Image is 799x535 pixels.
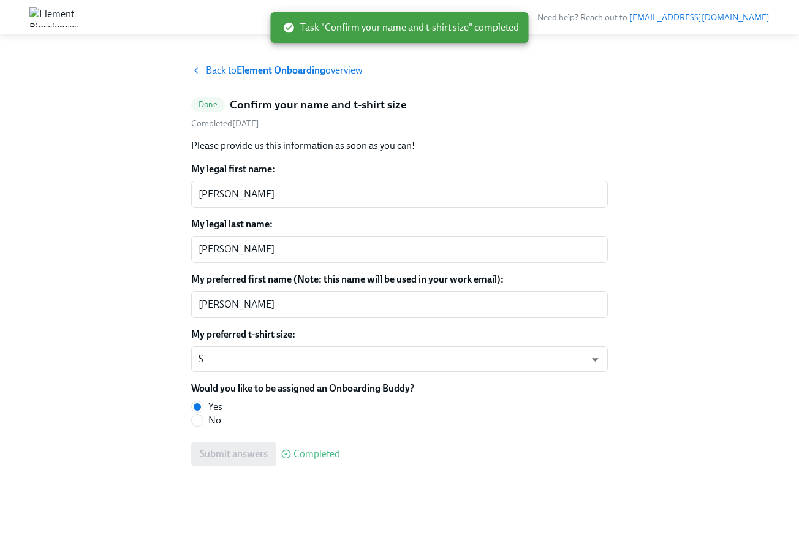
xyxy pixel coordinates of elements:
[191,118,259,129] span: Wednesday, September 10th 2025, 4:12 pm
[191,328,608,341] label: My preferred t-shirt size:
[191,139,608,153] p: Please provide us this information as soon as you can!
[191,64,608,77] a: Back toElement Onboardingoverview
[191,162,608,176] label: My legal first name:
[29,7,78,27] img: Element Biosciences
[237,64,325,76] strong: Element Onboarding
[199,242,600,257] textarea: [PERSON_NAME]
[230,97,407,113] h5: Confirm your name and t-shirt size
[208,414,221,427] span: No
[283,21,519,34] span: Task "Confirm your name and t-shirt size" completed
[191,382,414,395] label: Would you like to be assigned an Onboarding Buddy?
[537,12,770,23] span: Need help? Reach out to
[191,346,608,372] div: S
[208,400,222,414] span: Yes
[191,273,608,286] label: My preferred first name (Note: this name will be used in your work email):
[199,187,600,202] textarea: [PERSON_NAME]
[191,218,608,231] label: My legal last name:
[191,100,225,109] span: Done
[629,12,770,23] a: [EMAIL_ADDRESS][DOMAIN_NAME]
[206,64,363,77] span: Back to overview
[199,297,600,312] textarea: [PERSON_NAME]
[293,449,340,459] span: Completed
